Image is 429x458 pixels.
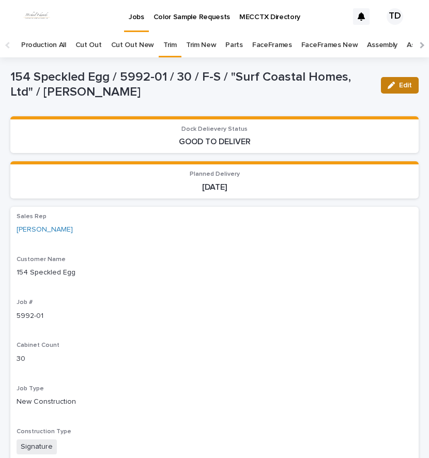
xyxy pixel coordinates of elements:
span: Planned Delivery [190,171,240,177]
p: 5992-01 [17,311,412,322]
img: dhEtdSsQReaQtgKTuLrt [21,6,53,27]
p: 154 Speckled Egg [17,267,412,278]
p: [DATE] [17,182,412,192]
a: [PERSON_NAME] [17,224,73,235]
span: Cabinet Count [17,342,59,348]
span: Sales Rep [17,213,47,220]
a: Trim New [186,33,217,57]
span: Edit [399,82,412,89]
a: Trim [163,33,177,57]
span: Construction Type [17,429,71,435]
a: Production All [21,33,66,57]
span: Dock Delievery Status [181,126,248,132]
p: 154 Speckled Egg / 5992-01 / 30 / F-S / "Surf Coastal Homes, Ltd" / [PERSON_NAME] [10,70,373,100]
span: Job # [17,299,33,306]
p: New Construction [17,396,412,407]
div: TD [387,8,403,25]
a: FaceFrames [252,33,292,57]
a: Cut Out New [111,33,155,57]
a: Cut Out [75,33,102,57]
span: Customer Name [17,256,66,263]
a: Assembly [367,33,397,57]
p: GOOD TO DELIVER [17,137,412,147]
p: 30 [17,354,412,364]
a: FaceFrames New [301,33,358,57]
a: Parts [225,33,242,57]
span: Signature [17,439,57,454]
button: Edit [381,77,419,94]
span: Job Type [17,386,44,392]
